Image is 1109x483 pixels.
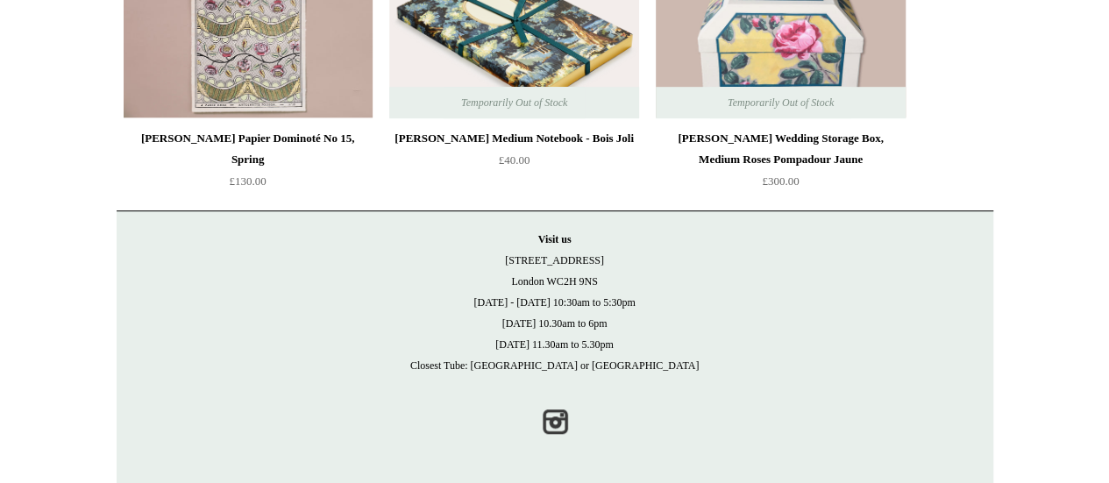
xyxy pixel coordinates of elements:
[656,128,905,200] a: [PERSON_NAME] Wedding Storage Box, Medium Roses Pompadour Jaune £300.00
[134,229,976,376] p: [STREET_ADDRESS] London WC2H 9NS [DATE] - [DATE] 10:30am to 5:30pm [DATE] 10.30am to 6pm [DATE] 1...
[660,128,900,170] div: [PERSON_NAME] Wedding Storage Box, Medium Roses Pompadour Jaune
[444,87,585,118] span: Temporarily Out of Stock
[124,128,373,200] a: [PERSON_NAME] Papier Dominoté No 15, Spring £130.00
[229,174,266,188] span: £130.00
[538,233,572,245] strong: Visit us
[710,87,851,118] span: Temporarily Out of Stock
[499,153,530,167] span: £40.00
[394,128,634,149] div: [PERSON_NAME] Medium Notebook - Bois Joli
[128,128,368,170] div: [PERSON_NAME] Papier Dominoté No 15, Spring
[389,128,638,200] a: [PERSON_NAME] Medium Notebook - Bois Joli £40.00
[536,402,574,441] a: Instagram
[762,174,799,188] span: £300.00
